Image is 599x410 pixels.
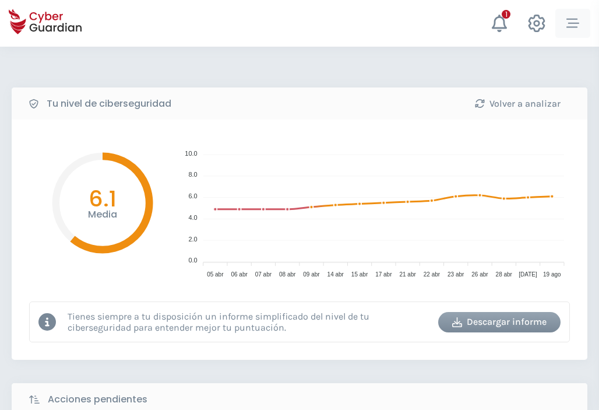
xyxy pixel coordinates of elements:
tspan: 28 abr [496,271,513,278]
tspan: 10.0 [185,150,197,157]
tspan: 14 abr [327,271,344,278]
tspan: 2.0 [188,236,197,243]
tspan: 15 abr [351,271,368,278]
tspan: 08 abr [279,271,296,278]
button: Descargar informe [438,312,561,332]
tspan: 4.0 [188,214,197,221]
tspan: 06 abr [231,271,248,278]
tspan: 8.0 [188,171,197,178]
tspan: 19 ago [543,271,561,278]
div: 1 [502,10,510,19]
div: Volver a analizar [465,97,570,111]
tspan: 6.0 [188,192,197,199]
tspan: 17 abr [375,271,392,278]
tspan: 0.0 [188,257,197,264]
tspan: 07 abr [255,271,272,278]
p: Tienes siempre a tu disposición un informe simplificado del nivel de tu ciberseguridad para enten... [68,311,429,333]
div: Descargar informe [447,315,552,329]
tspan: 23 abr [448,271,464,278]
b: Tu nivel de ciberseguridad [47,97,171,111]
button: Volver a analizar [456,93,579,114]
b: Acciones pendientes [48,393,147,407]
tspan: 26 abr [471,271,488,278]
tspan: 21 abr [399,271,416,278]
tspan: [DATE] [519,271,537,278]
tspan: 22 abr [424,271,441,278]
tspan: 09 abr [303,271,320,278]
tspan: 05 abr [207,271,224,278]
